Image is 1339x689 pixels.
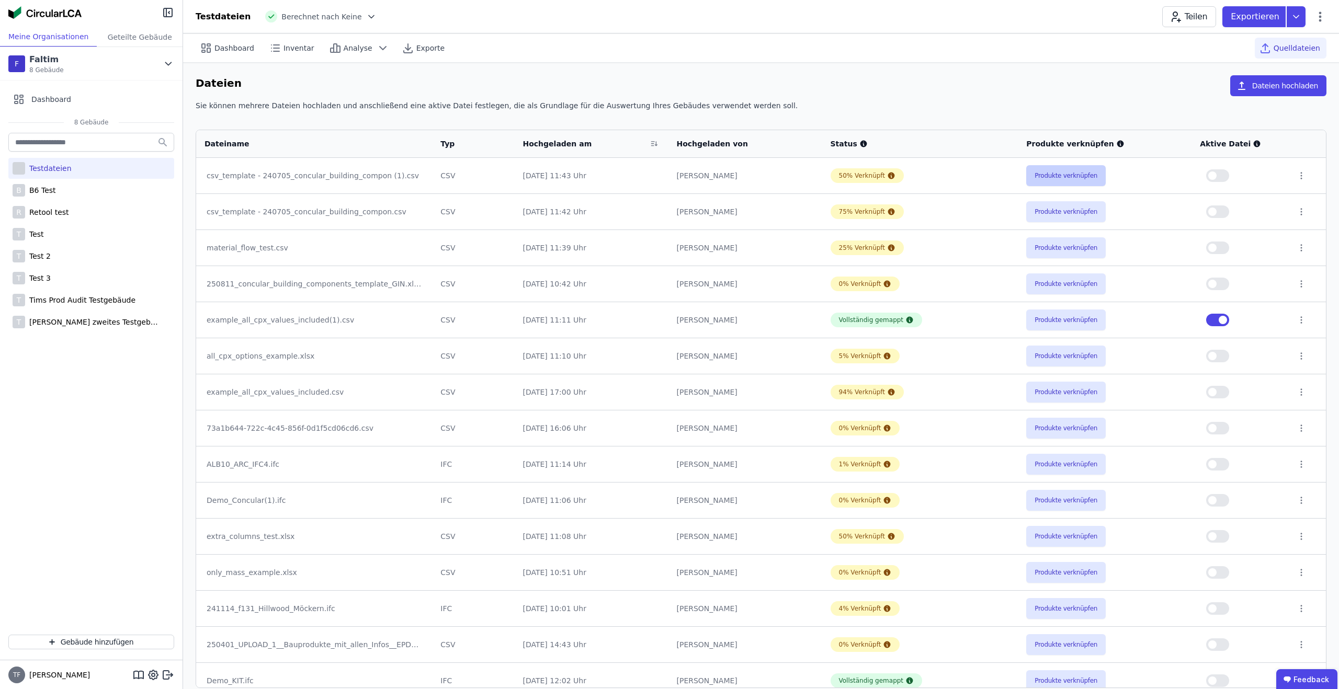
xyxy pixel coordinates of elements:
[1230,75,1326,96] button: Dateien hochladen
[13,294,25,306] div: T
[8,55,25,72] div: F
[196,10,251,23] div: Testdateien
[440,351,506,361] div: CSV
[523,531,660,542] div: [DATE] 11:08 Uhr
[440,603,506,614] div: IFC
[1162,6,1216,27] button: Teilen
[676,603,813,614] div: [PERSON_NAME]
[1026,598,1106,619] button: Produkte verknüpfen
[207,387,422,397] div: example_all_cpx_values_included.csv
[1231,10,1281,23] p: Exportieren
[440,279,506,289] div: CSV
[207,603,422,614] div: 241114_f131_Hillwood_Möckern.ifc
[440,243,506,253] div: CSV
[196,100,1326,119] div: Sie können mehrere Dateien hochladen und anschließend eine aktive Datei festlegen, die als Grundl...
[676,387,813,397] div: [PERSON_NAME]
[523,675,660,686] div: [DATE] 12:02 Uhr
[1026,562,1106,583] button: Produkte verknüpfen
[676,675,813,686] div: [PERSON_NAME]
[839,208,886,216] div: 75% Verknüpft
[523,279,660,289] div: [DATE] 10:42 Uhr
[523,459,660,469] div: [DATE] 11:14 Uhr
[97,27,183,47] div: Geteilte Gebäude
[839,568,881,577] div: 0% Verknüpft
[214,43,254,53] span: Dashboard
[13,672,20,678] span: TF
[25,317,161,327] div: [PERSON_NAME] zweites Testgebäude
[523,139,646,149] div: Hochgeladen am
[207,495,422,506] div: Demo_Concular(1).ifc
[676,315,813,325] div: [PERSON_NAME]
[440,423,506,433] div: CSV
[207,567,422,578] div: only_mass_example.xlsx
[13,316,25,328] div: T
[676,351,813,361] div: [PERSON_NAME]
[1026,237,1106,258] button: Produkte verknüpfen
[25,295,135,305] div: Tims Prod Audit Testgebäude
[676,495,813,506] div: [PERSON_NAME]
[440,206,506,217] div: CSV
[8,6,82,19] img: Concular
[25,163,72,174] div: Testdateien
[207,279,422,289] div: 250811_concular_building_components_template_GIN.xlsx
[676,170,813,181] div: [PERSON_NAME]
[839,460,881,468] div: 1% Verknüpft
[839,280,881,288] div: 0% Verknüpft
[1026,526,1106,547] button: Produkte verknüpfen
[1026,382,1106,403] button: Produkte verknüpfen
[64,118,119,127] span: 8 Gebäude
[25,229,44,239] div: Test
[207,315,422,325] div: example_all_cpx_values_included(1).csv
[839,352,881,360] div: 5% Verknüpft
[676,423,813,433] div: [PERSON_NAME]
[839,424,881,432] div: 0% Verknüpft
[1026,201,1106,222] button: Produkte verknüpfen
[13,184,25,197] div: B
[523,206,660,217] div: [DATE] 11:42 Uhr
[207,170,422,181] div: csv_template - 240705_concular_building_compon (1).csv
[523,423,660,433] div: [DATE] 16:06 Uhr
[440,387,506,397] div: CSV
[13,206,25,219] div: R
[1026,454,1106,475] button: Produkte verknüpfen
[29,66,64,74] span: 8 Gebäude
[1026,139,1183,149] div: Produkte verknüpfen
[207,351,422,361] div: all_cpx_options_example.xlsx
[1026,346,1106,366] button: Produkte verknüpfen
[1026,490,1106,511] button: Produkte verknüpfen
[1026,634,1106,655] button: Produkte verknüpfen
[839,244,886,252] div: 25% Verknüpft
[205,139,410,149] div: Dateiname
[440,531,506,542] div: CSV
[440,495,506,506] div: IFC
[523,315,660,325] div: [DATE] 11:11 Uhr
[25,273,51,283] div: Test 3
[207,423,422,433] div: 73a1b644-722c-4c45-856f-0d1f5cd06cd6.csv
[29,53,64,66] div: Faltim
[207,675,422,686] div: Demo_KIT.ifc
[440,315,506,325] div: CSV
[676,531,813,542] div: [PERSON_NAME]
[25,207,69,217] div: Retool test
[281,12,361,22] span: Berechnet nach Keine
[196,75,242,92] h6: Dateien
[344,43,372,53] span: Analyse
[207,639,422,650] div: 250401_UPLOAD_1__Bauprodukte_mit_allen_Infos__EPDs_-_250321_UPLOAD_1__Bauprodukte_mit_allen_Infos...
[1200,139,1280,149] div: Aktive Datei
[523,567,660,578] div: [DATE] 10:51 Uhr
[1274,43,1320,53] span: Quelldateien
[839,640,881,649] div: 0% Verknüpft
[676,206,813,217] div: [PERSON_NAME]
[1026,273,1106,294] button: Produkte verknüpfen
[523,243,660,253] div: [DATE] 11:39 Uhr
[207,459,422,469] div: ALB10_ARC_IFC4.ifc
[13,228,25,240] div: T
[831,139,1010,149] div: Status
[523,495,660,506] div: [DATE] 11:06 Uhr
[676,279,813,289] div: [PERSON_NAME]
[25,185,56,196] div: B6 Test
[523,387,660,397] div: [DATE] 17:00 Uhr
[676,243,813,253] div: [PERSON_NAME]
[207,243,422,253] div: material_flow_test.csv
[839,604,881,613] div: 4% Verknüpft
